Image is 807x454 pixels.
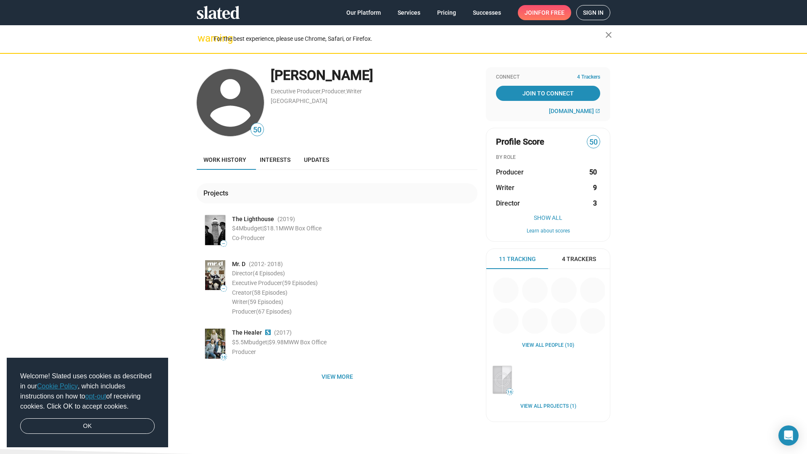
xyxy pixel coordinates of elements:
[205,215,225,245] img: Poster: The Lighthouse
[499,255,536,263] span: 11 Tracking
[221,241,227,246] span: —
[778,425,799,446] div: Open Intercom Messenger
[221,355,227,360] span: 16
[232,348,256,355] span: Producer
[473,5,501,20] span: Successes
[214,33,605,45] div: For the best experience, please use Chrome, Safari, or Firefox.
[496,199,520,208] span: Director
[282,280,318,286] span: (59 Episodes)
[203,189,232,198] div: Projects
[251,124,264,136] span: 50
[289,339,327,346] span: WW Box Office
[576,5,610,20] a: Sign in
[20,418,155,434] a: dismiss cookie message
[284,225,322,232] span: WW Box Office
[437,5,456,20] span: Pricing
[232,270,285,277] span: Director
[496,86,600,101] a: Join To Connect
[525,5,564,20] span: Join
[589,168,597,177] strong: 50
[249,260,283,268] span: (2012 )
[253,270,285,277] span: (4 Episodes)
[232,235,265,241] span: Co-Producer
[346,88,362,95] a: Writer
[205,329,225,359] img: Poster: The Healer
[269,339,289,346] span: $9.98M
[7,358,168,448] div: cookieconsent
[264,225,284,232] span: $18.1M
[507,390,513,395] span: 16
[391,5,427,20] a: Services
[248,298,283,305] span: (59 Episodes)
[85,393,106,400] a: opt-out
[271,88,321,95] a: Executive Producer
[271,98,327,104] a: [GEOGRAPHIC_DATA]
[232,280,318,286] span: Executive Producer
[232,215,274,223] span: The Lighthouse
[340,5,388,20] a: Our Platform
[466,5,508,20] a: Successes
[232,329,262,337] a: The Healer
[198,33,208,43] mat-icon: warning
[583,5,604,20] span: Sign in
[232,260,245,268] span: Mr. D
[232,225,244,232] span: $4M
[322,88,345,95] a: Producer
[205,260,225,290] img: Poster: Mr. D
[37,383,78,390] a: Cookie Policy
[277,215,295,223] span: (2019 )
[297,150,336,170] a: Updates
[232,289,287,296] span: Creator
[244,225,262,232] span: budget
[304,156,329,163] span: Updates
[262,225,264,232] span: |
[264,261,281,267] span: - 2018
[604,30,614,40] mat-icon: close
[577,74,600,81] span: 4 Trackers
[345,90,346,94] span: ,
[562,255,596,263] span: 4 Trackers
[522,342,574,349] a: View all People (10)
[197,369,477,384] button: View more
[538,5,564,20] span: for free
[549,108,594,114] span: [DOMAIN_NAME]
[496,228,600,235] button: Learn about scores
[203,369,471,384] span: View more
[197,150,253,170] a: Work history
[260,156,290,163] span: Interests
[520,403,576,410] a: View all Projects (1)
[232,298,283,305] span: Writer
[496,154,600,161] div: BY ROLE
[595,108,600,113] mat-icon: open_in_new
[249,339,267,346] span: budget
[267,339,269,346] span: |
[232,339,249,346] span: $5.5M
[518,5,571,20] a: Joinfor free
[252,289,287,296] span: (58 Episodes)
[587,137,600,148] span: 50
[20,371,155,412] span: Welcome! Slated uses cookies as described in our , which includes instructions on how to of recei...
[496,214,600,221] button: Show All
[253,150,297,170] a: Interests
[496,136,544,148] span: Profile Score
[498,86,599,101] span: Join To Connect
[430,5,463,20] a: Pricing
[274,329,292,337] span: (2017 )
[271,66,477,84] div: [PERSON_NAME]
[496,74,600,81] div: Connect
[232,308,292,315] span: Producer
[321,90,322,94] span: ,
[496,183,514,192] span: Writer
[256,308,292,315] span: (67 Episodes)
[496,168,524,177] span: Producer
[221,286,227,291] span: —
[593,199,597,208] strong: 3
[549,108,600,114] a: [DOMAIN_NAME]
[593,183,597,192] strong: 9
[203,156,246,163] span: Work history
[346,5,381,20] span: Our Platform
[398,5,420,20] span: Services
